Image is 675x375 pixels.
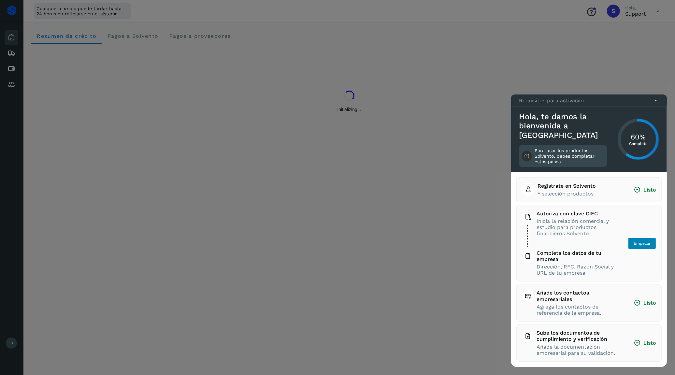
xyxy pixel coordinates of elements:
button: Empezar [628,238,656,249]
span: Añade la documentación empresarial para su validación. [537,344,621,356]
span: Dirección, RFC, Razón Social y URL de tu empresa [537,264,616,276]
div: Requisitos para activación [511,94,667,107]
h3: Hola, te damos la bienvenida a [GEOGRAPHIC_DATA] [519,112,607,140]
span: Listo [634,339,656,346]
button: Autoriza con clave CIECInicia la relación comercial y estudio para productos financieros Solvento... [522,210,656,276]
span: Registrate en Solvento [538,183,596,189]
button: Registrate en SolventoY selección productosListo [522,183,656,196]
span: Inicia la relación comercial y estudio para productos financieros Solvento [537,218,616,237]
span: Listo [634,186,656,193]
button: Sube los documentos de cumplimiento y verificaciónAñade la documentación empresarial para su vali... [522,330,656,356]
p: Requisitos para activación [519,97,586,104]
span: Completa los datos de tu empresa [537,250,616,262]
button: Añade los contactos empresarialesAgrega los contactos de referencia de la empresa.Listo [522,290,656,316]
p: Completa [629,141,648,146]
span: Agrega los contactos de referencia de la empresa. [537,304,621,316]
span: Añade los contactos empresariales [537,290,621,302]
span: Listo [634,299,656,306]
span: Empezar [634,240,651,246]
span: Y selección productos [538,191,596,197]
span: Autoriza con clave CIEC [537,210,616,217]
span: Sube los documentos de cumplimiento y verificación [537,330,621,342]
p: Para usar los productos Solvento, debes completar estos pasos [535,148,605,164]
h3: 60% [629,133,648,141]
